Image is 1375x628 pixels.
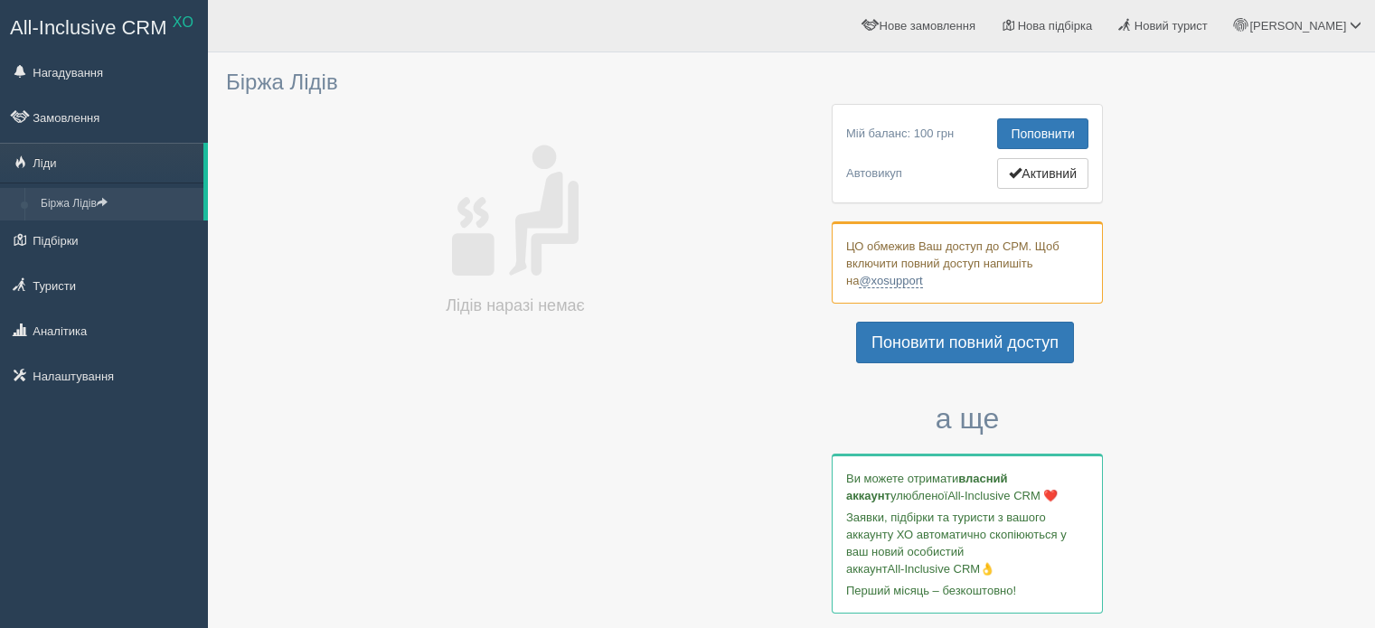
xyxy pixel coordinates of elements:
[846,470,1088,504] p: Ви можете отримати улюбленої
[846,118,997,149] td: Мій баланс: 100 грн
[10,16,167,39] span: All-Inclusive CRM
[1009,166,1077,181] span: Активний
[832,221,1103,304] div: ЦО обмежив Ваш доступ до СРМ. Щоб включити повний доступ напишіть на
[880,19,975,33] span: Нове замовлення
[1018,19,1093,33] span: Нова підбірка
[997,158,1088,189] button: Активний
[1,1,207,51] a: All-Inclusive CRM XO
[997,118,1088,149] button: Поповнити
[1249,19,1346,33] span: [PERSON_NAME]
[846,509,1088,577] p: Заявки, підбірки та туристи з вашого аккаунту ХО автоматично скопіюються у ваш новий особистий ак...
[33,188,203,220] a: Біржа Лідів
[1135,19,1208,33] span: Новий турист
[856,322,1074,363] a: Поновити повний доступ
[832,403,1103,435] h3: а ще
[888,562,995,576] span: All-Inclusive CRM👌
[846,472,1008,502] b: власний аккаунт
[173,14,193,30] sup: XO
[226,70,805,94] h3: Біржа Лідів
[380,293,651,318] h4: Лідів наразі немає
[859,274,922,288] a: @xosupport
[947,489,1058,502] span: All-Inclusive CRM ❤️
[846,582,1088,599] p: Перший місяць – безкоштовно!
[846,149,997,189] td: Автовикуп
